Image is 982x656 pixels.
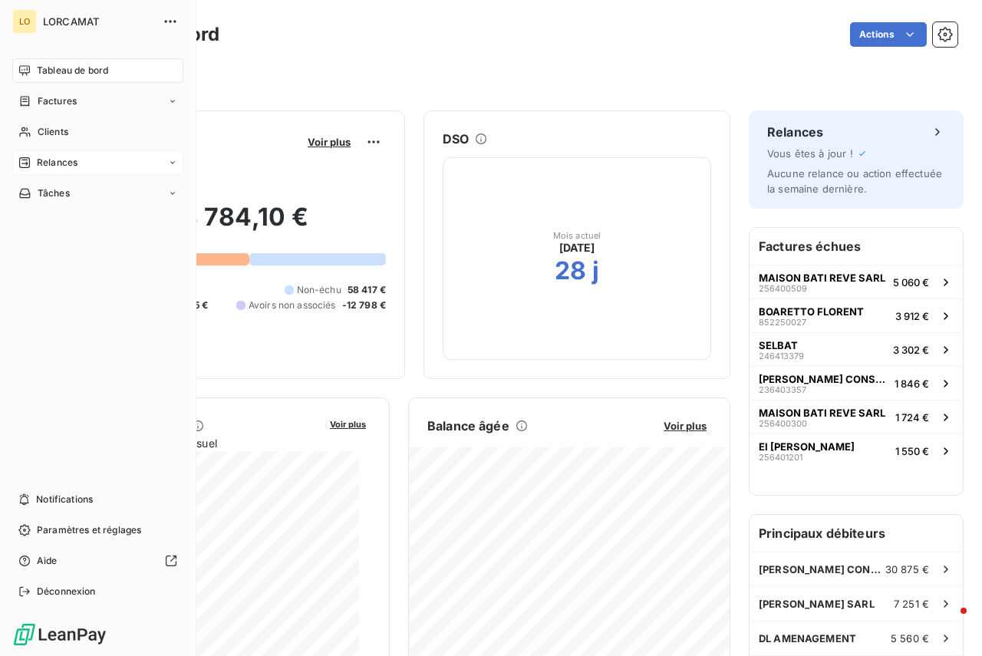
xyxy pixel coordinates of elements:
h6: Balance âgée [427,417,509,435]
h6: Relances [767,123,823,141]
span: Avoirs non associés [249,298,336,312]
span: 256400509 [759,284,807,293]
span: [PERSON_NAME] CONSTRUCTION [759,563,885,575]
button: [PERSON_NAME] CONSTRUCTION2364033571 846 € [750,366,963,400]
span: Vous êtes à jour ! [767,147,853,160]
span: 30 875 € [885,563,929,575]
span: 3 302 € [893,344,929,356]
span: Voir plus [664,420,707,432]
span: [DATE] [559,240,595,255]
span: SELBAT [759,339,798,351]
span: Mois actuel [553,231,601,240]
h6: Principaux débiteurs [750,515,963,552]
span: 256400300 [759,419,807,428]
span: 7 251 € [894,598,929,610]
span: Tâches [38,186,70,200]
h2: 28 [555,255,586,286]
button: Voir plus [325,417,371,430]
span: LORCAMAT [43,15,153,28]
button: Voir plus [659,419,711,433]
h6: Factures échues [750,228,963,265]
span: MAISON BATI REVE SARL [759,407,885,419]
span: Paramètres et réglages [37,523,141,537]
span: Déconnexion [37,585,96,598]
button: Actions [850,22,927,47]
button: MAISON BATI REVE SARL2564005095 060 € [750,265,963,298]
span: DL AMENAGEMENT [759,632,856,644]
span: Factures [38,94,77,108]
span: MAISON BATI REVE SARL [759,272,885,284]
a: Aide [12,549,183,573]
span: 5 060 € [893,276,929,288]
span: Tableau de bord [37,64,108,77]
button: EI [PERSON_NAME]2564012011 550 € [750,433,963,467]
span: Voir plus [330,419,366,430]
div: LO [12,9,37,34]
span: Voir plus [308,136,351,148]
span: -12 798 € [342,298,386,312]
span: 1 846 € [895,377,929,390]
span: Chiffre d'affaires mensuel [87,435,319,451]
span: [PERSON_NAME] CONSTRUCTION [759,373,888,385]
span: 852250027 [759,318,806,327]
img: Logo LeanPay [12,622,107,647]
span: 3 912 € [895,310,929,322]
span: Non-échu [297,283,341,297]
h6: DSO [443,130,469,148]
span: EI [PERSON_NAME] [759,440,855,453]
span: Aide [37,554,58,568]
span: [PERSON_NAME] SARL [759,598,875,610]
span: Clients [38,125,68,139]
span: Notifications [36,493,93,506]
h2: j [592,255,599,286]
span: 58 417 € [348,283,386,297]
button: BOARETTO FLORENT8522500273 912 € [750,298,963,332]
span: 236403357 [759,385,806,394]
span: 256401201 [759,453,802,462]
button: SELBAT2464133793 302 € [750,332,963,366]
span: Aucune relance ou action effectuée la semaine dernière. [767,167,942,195]
span: BOARETTO FLORENT [759,305,864,318]
span: 5 560 € [891,632,929,644]
span: 1 550 € [895,445,929,457]
span: 246413379 [759,351,804,361]
h2: 44 784,10 € [87,202,386,248]
button: Voir plus [303,135,355,149]
span: Relances [37,156,77,170]
iframe: Intercom live chat [930,604,967,641]
span: 1 724 € [895,411,929,424]
button: MAISON BATI REVE SARL2564003001 724 € [750,400,963,433]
